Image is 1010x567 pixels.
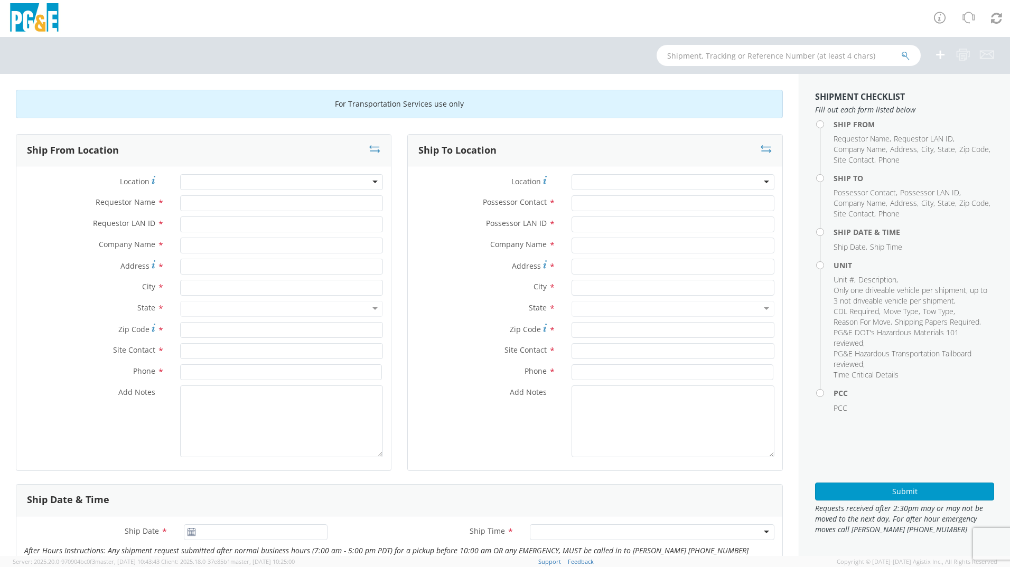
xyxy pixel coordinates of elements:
[511,176,541,186] span: Location
[24,545,749,566] i: After Hours Instructions: Any shipment request submitted after normal business hours (7:00 am - 5...
[529,303,547,313] span: State
[921,198,935,209] li: ,
[483,197,547,207] span: Possessor Contact
[538,557,561,565] a: Support
[834,144,887,155] li: ,
[959,198,989,208] span: Zip Code
[95,557,160,565] span: master, [DATE] 10:43:43
[834,209,876,219] li: ,
[470,526,505,536] span: Ship Time
[16,90,783,118] div: For Transportation Services use only
[837,557,997,566] span: Copyright © [DATE]-[DATE] Agistix Inc., All Rights Reserved
[120,176,149,186] span: Location
[96,197,155,207] span: Requestor Name
[921,144,933,154] span: City
[486,218,547,228] span: Possessor LAN ID
[834,403,847,413] span: PCC
[815,105,994,115] span: Fill out each form listed below
[510,324,541,334] span: Zip Code
[834,285,987,306] span: Only one driveable vehicle per shipment, up to 3 not driveable vehicle per shipment
[834,348,971,369] span: PG&E Hazardous Transportation Tailboard reviewed
[8,3,61,34] img: pge-logo-06675f144f4cfa6a6814.png
[834,306,881,317] li: ,
[568,557,594,565] a: Feedback
[512,261,541,271] span: Address
[895,317,981,327] li: ,
[834,370,899,380] span: Time Critical Details
[834,120,994,128] h4: Ship From
[118,324,149,334] span: Zip Code
[27,145,119,156] h3: Ship From Location
[834,209,874,219] span: Site Contact
[834,317,892,327] li: ,
[894,134,953,144] span: Requestor LAN ID
[834,198,886,208] span: Company Name
[834,187,896,197] span: Possessor Contact
[921,198,933,208] span: City
[657,45,921,66] input: Shipment, Tracking or Reference Number (at least 4 chars)
[142,281,155,291] span: City
[834,389,994,397] h4: PCC
[504,345,547,355] span: Site Contact
[890,144,919,155] li: ,
[834,242,866,252] span: Ship Date
[858,275,896,285] span: Description
[890,144,917,154] span: Address
[834,275,854,285] span: Unit #
[894,134,955,144] li: ,
[938,144,955,154] span: State
[118,387,155,397] span: Add Notes
[870,242,902,252] span: Ship Time
[230,557,295,565] span: master, [DATE] 10:25:00
[878,209,900,219] span: Phone
[834,228,994,236] h4: Ship Date & Time
[815,91,905,102] strong: Shipment Checklist
[890,198,919,209] li: ,
[921,144,935,155] li: ,
[959,198,990,209] li: ,
[834,348,992,370] li: ,
[900,187,961,198] li: ,
[938,198,955,208] span: State
[534,281,547,291] span: City
[113,345,155,355] span: Site Contact
[834,275,856,285] li: ,
[525,366,547,376] span: Phone
[834,198,887,209] li: ,
[878,155,900,165] span: Phone
[883,306,919,316] span: Move Type
[834,285,992,306] li: ,
[490,239,547,249] span: Company Name
[959,144,990,155] li: ,
[161,557,295,565] span: Client: 2025.18.0-37e85b1
[27,495,109,505] h3: Ship Date & Time
[93,218,155,228] span: Requestor LAN ID
[834,187,897,198] li: ,
[938,144,957,155] li: ,
[834,134,890,144] span: Requestor Name
[834,155,874,165] span: Site Contact
[834,327,992,348] li: ,
[923,306,955,317] li: ,
[834,242,867,252] li: ,
[883,306,920,317] li: ,
[834,317,891,327] span: Reason For Move
[959,144,989,154] span: Zip Code
[815,503,994,535] span: Requests received after 2:30pm may or may not be moved to the next day. For after hour emergency ...
[858,275,898,285] li: ,
[834,155,876,165] li: ,
[834,306,879,316] span: CDL Required
[510,387,547,397] span: Add Notes
[895,317,979,327] span: Shipping Papers Required
[99,239,155,249] span: Company Name
[834,144,886,154] span: Company Name
[834,134,891,144] li: ,
[900,187,959,197] span: Possessor LAN ID
[418,145,497,156] h3: Ship To Location
[815,483,994,500] button: Submit
[133,366,155,376] span: Phone
[890,198,917,208] span: Address
[137,303,155,313] span: State
[13,557,160,565] span: Server: 2025.20.0-970904bc0f3
[834,174,994,182] h4: Ship To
